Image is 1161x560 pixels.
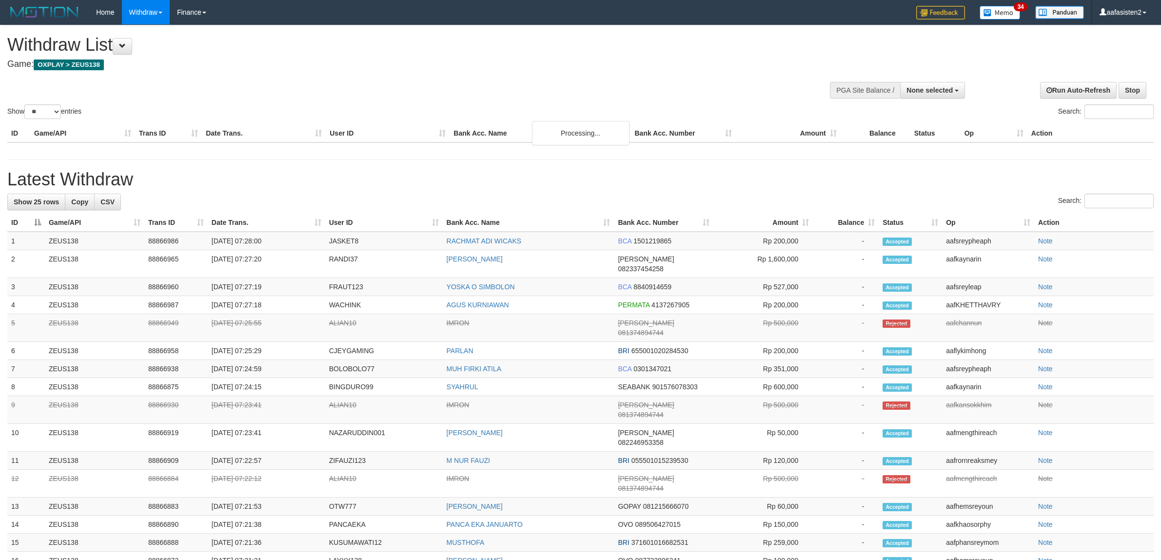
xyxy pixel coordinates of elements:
span: Accepted [883,283,912,292]
span: Accepted [883,503,912,511]
a: Note [1038,502,1053,510]
a: Show 25 rows [7,194,65,210]
a: Note [1038,520,1053,528]
img: Button%20Memo.svg [980,6,1021,20]
td: aafkaynarin [942,250,1034,278]
td: [DATE] 07:27:18 [208,296,325,314]
td: aafrornreaksmey [942,452,1034,470]
th: Balance [841,124,910,142]
td: BINGDURO99 [325,378,443,396]
td: ZEUS138 [45,360,144,378]
a: CSV [94,194,121,210]
th: ID [7,124,30,142]
a: Note [1038,347,1053,355]
a: IMRON [447,475,470,482]
td: 5 [7,314,45,342]
td: 88866909 [144,452,208,470]
td: - [813,516,879,534]
a: Note [1038,365,1053,373]
a: Note [1038,429,1053,437]
label: Search: [1058,194,1154,208]
td: 15 [7,534,45,552]
span: Accepted [883,539,912,547]
a: Note [1038,301,1053,309]
td: ZEUS138 [45,378,144,396]
td: ZIFAUZI123 [325,452,443,470]
a: [PERSON_NAME] [447,255,503,263]
a: Note [1038,539,1053,546]
a: Note [1038,401,1053,409]
span: Accepted [883,457,912,465]
span: Copy 081374894744 to clipboard [618,484,663,492]
td: [DATE] 07:22:57 [208,452,325,470]
th: Trans ID [135,124,202,142]
span: Accepted [883,347,912,356]
a: Note [1038,383,1053,391]
span: BCA [618,365,631,373]
input: Search: [1084,104,1154,119]
td: [DATE] 07:23:41 [208,396,325,424]
th: Date Trans. [202,124,326,142]
td: [DATE] 07:21:38 [208,516,325,534]
span: SEABANK [618,383,650,391]
td: aafmengthireach [942,424,1034,452]
th: Date Trans.: activate to sort column ascending [208,214,325,232]
td: aafKHETTHAVRY [942,296,1034,314]
td: 88866888 [144,534,208,552]
td: Rp 500,000 [713,314,813,342]
span: [PERSON_NAME] [618,255,674,263]
td: 88866919 [144,424,208,452]
span: Rejected [883,475,910,483]
span: Show 25 rows [14,198,59,206]
td: 1 [7,232,45,250]
span: Copy 4137267905 to clipboard [651,301,689,309]
span: Copy 081374894744 to clipboard [618,329,663,337]
h4: Game: [7,60,764,69]
span: Accepted [883,521,912,529]
a: MUSTHOFA [447,539,485,546]
span: Copy 081374894744 to clipboard [618,411,663,419]
a: YOSKA O SIMBOLON [447,283,515,291]
td: 88866884 [144,470,208,498]
td: [DATE] 07:25:55 [208,314,325,342]
a: [PERSON_NAME] [447,429,503,437]
a: Copy [65,194,95,210]
th: Op [961,124,1027,142]
td: ZEUS138 [45,452,144,470]
td: ALIAN10 [325,314,443,342]
span: GOPAY [618,502,641,510]
td: [DATE] 07:27:20 [208,250,325,278]
td: 2 [7,250,45,278]
span: Accepted [883,365,912,374]
td: ZEUS138 [45,534,144,552]
td: aafsreyleap [942,278,1034,296]
a: Stop [1119,82,1146,99]
td: [DATE] 07:21:53 [208,498,325,516]
span: Copy 081215666070 to clipboard [643,502,689,510]
td: [DATE] 07:24:15 [208,378,325,396]
td: - [813,534,879,552]
td: WACHINK [325,296,443,314]
td: 6 [7,342,45,360]
td: Rp 60,000 [713,498,813,516]
label: Show entries [7,104,81,119]
td: Rp 500,000 [713,396,813,424]
th: Bank Acc. Name: activate to sort column ascending [443,214,614,232]
td: 3 [7,278,45,296]
td: - [813,278,879,296]
td: 7 [7,360,45,378]
td: 88866960 [144,278,208,296]
td: 88866930 [144,396,208,424]
td: NAZARUDDIN001 [325,424,443,452]
td: - [813,378,879,396]
td: KUSUMAWATI12 [325,534,443,552]
button: None selected [900,82,965,99]
span: BRI [618,539,629,546]
input: Search: [1084,194,1154,208]
td: - [813,360,879,378]
td: OTW777 [325,498,443,516]
td: ZEUS138 [45,396,144,424]
td: - [813,396,879,424]
th: ID: activate to sort column descending [7,214,45,232]
td: ZEUS138 [45,232,144,250]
